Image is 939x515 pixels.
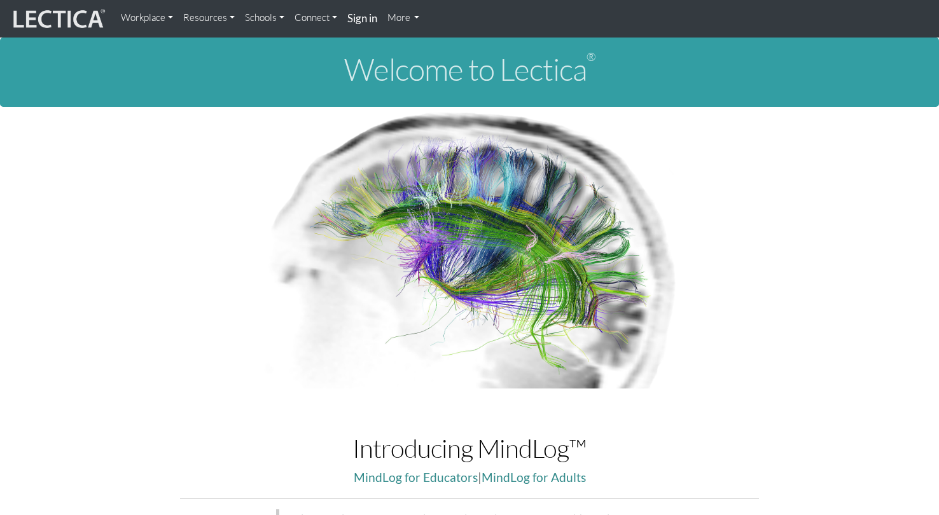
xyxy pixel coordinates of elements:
sup: ® [587,50,595,64]
a: Resources [178,5,240,31]
h1: Welcome to Lectica [10,53,929,86]
a: MindLog for Educators [354,470,478,484]
a: Workplace [116,5,178,31]
p: | [180,467,759,488]
strong: Sign in [347,11,377,25]
a: Sign in [342,5,382,32]
a: Schools [240,5,289,31]
img: Human Connectome Project Image [258,107,681,389]
a: More [382,5,425,31]
h1: Introducing MindLog™ [180,434,759,462]
a: MindLog for Adults [482,470,586,484]
a: Connect [289,5,342,31]
img: lecticalive [10,7,106,31]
